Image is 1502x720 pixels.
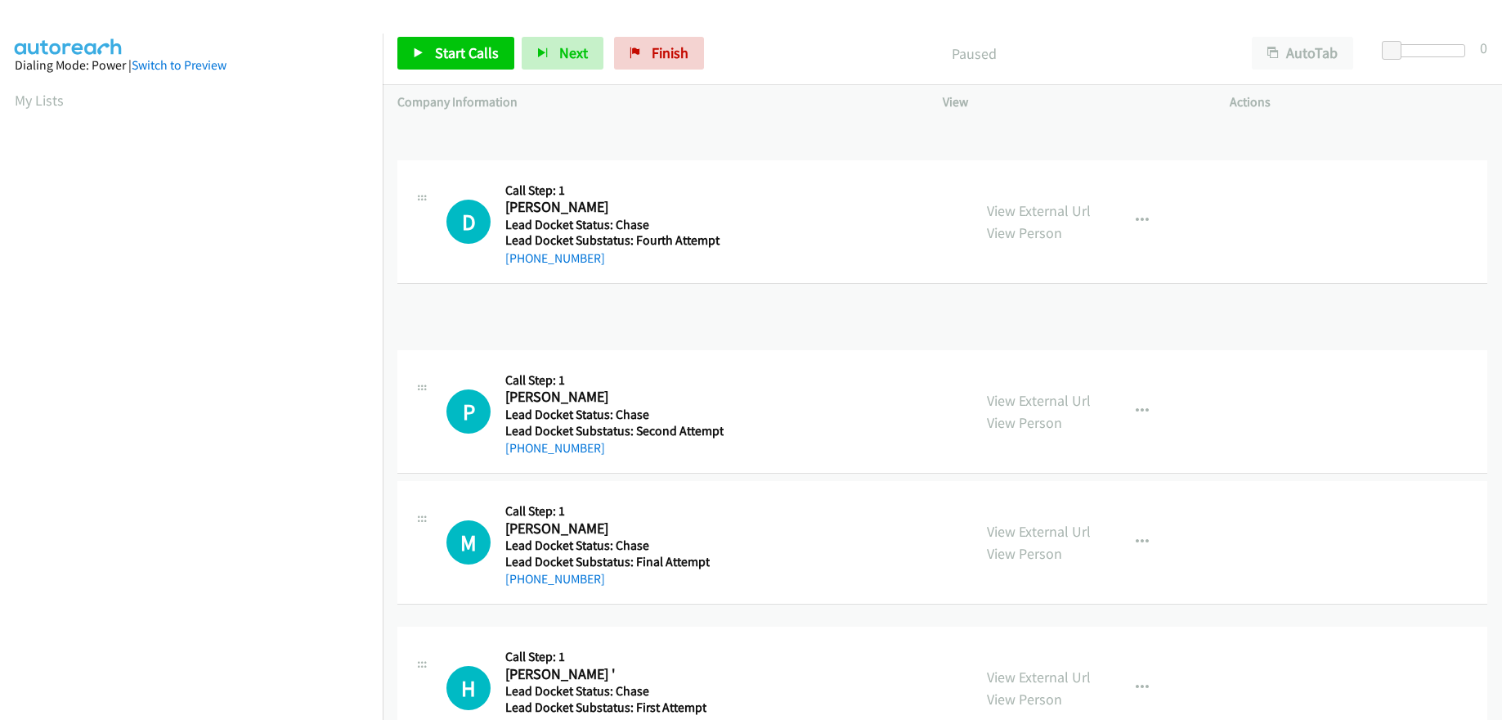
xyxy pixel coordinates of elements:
[1230,92,1487,112] p: Actions
[652,43,688,62] span: Finish
[1252,37,1353,70] button: AutoTab
[505,683,706,700] h5: Lead Docket Status: Chase
[505,554,710,570] h5: Lead Docket Substatus: Final Attempt
[987,413,1062,432] a: View Person
[15,56,368,75] div: Dialing Mode: Power |
[522,37,603,70] button: Next
[505,198,723,217] h2: [PERSON_NAME]
[505,538,710,554] h5: Lead Docket Status: Chase
[15,91,64,110] a: My Lists
[987,522,1091,541] a: View External Url
[505,250,605,266] a: [PHONE_NUMBER]
[1455,295,1502,425] iframe: Resource Center
[505,649,706,665] h5: Call Step: 1
[446,520,491,565] h1: M
[505,232,723,249] h5: Lead Docket Substatus: Fourth Attempt
[505,520,710,538] h2: [PERSON_NAME]
[435,43,499,62] span: Start Calls
[505,503,710,520] h5: Call Step: 1
[987,690,1062,709] a: View Person
[505,372,724,389] h5: Call Step: 1
[559,43,588,62] span: Next
[505,217,723,233] h5: Lead Docket Status: Chase
[614,37,704,70] a: Finish
[987,391,1091,410] a: View External Url
[505,700,706,716] h5: Lead Docket Substatus: First Attempt
[446,389,491,434] h1: P
[505,182,723,199] h5: Call Step: 1
[943,92,1200,112] p: View
[1480,37,1487,59] div: 0
[987,544,1062,563] a: View Person
[505,388,723,407] h2: [PERSON_NAME]
[446,666,491,710] h1: H
[505,665,706,684] h2: [PERSON_NAME] '
[132,57,226,73] a: Switch to Preview
[505,423,724,439] h5: Lead Docket Substatus: Second Attempt
[987,223,1062,242] a: View Person
[397,92,913,112] p: Company Information
[505,407,724,423] h5: Lead Docket Status: Chase
[505,571,605,587] a: [PHONE_NUMBER]
[397,37,514,70] a: Start Calls
[726,43,1222,65] p: Paused
[446,200,491,244] h1: D
[505,440,605,456] a: [PHONE_NUMBER]
[987,201,1091,220] a: View External Url
[987,668,1091,686] a: View External Url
